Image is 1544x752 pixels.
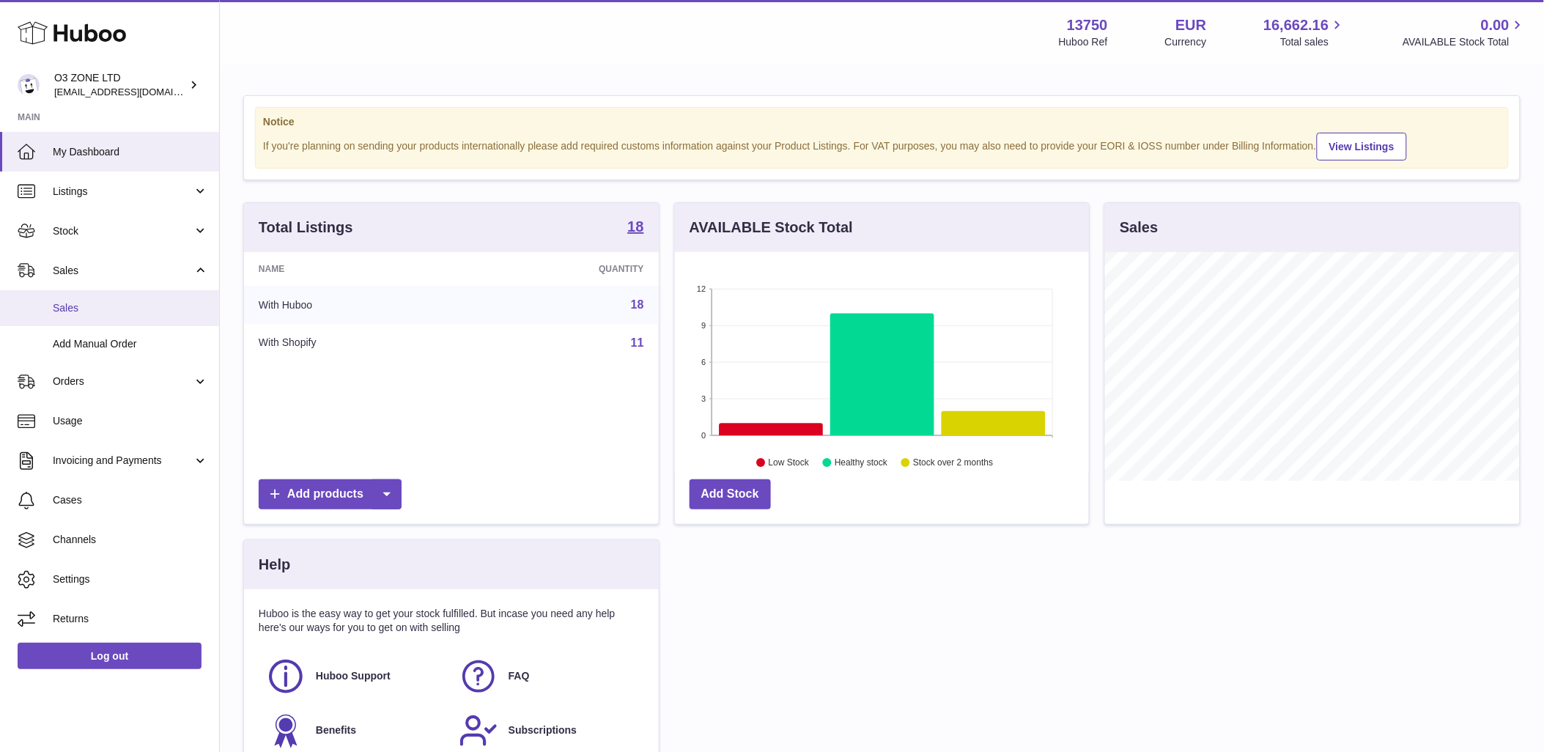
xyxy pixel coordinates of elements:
span: AVAILABLE Stock Total [1403,35,1526,49]
text: 6 [701,358,706,366]
strong: Notice [263,115,1501,129]
span: Returns [53,612,208,626]
h3: AVAILABLE Stock Total [690,218,853,237]
span: Stock [53,224,193,238]
span: Listings [53,185,193,199]
a: Subscriptions [459,711,637,751]
text: 12 [697,284,706,293]
strong: EUR [1175,15,1206,35]
text: Low Stock [769,458,810,468]
span: Subscriptions [509,723,577,737]
span: Huboo Support [316,669,391,683]
strong: 13750 [1067,15,1108,35]
span: Sales [53,301,208,315]
span: 0.00 [1481,15,1510,35]
div: If you're planning on sending your products internationally please add required customs informati... [263,130,1501,161]
a: 18 [631,298,644,311]
text: Healthy stock [835,458,888,468]
text: Stock over 2 months [913,458,993,468]
span: 16,662.16 [1263,15,1329,35]
a: Log out [18,643,202,669]
a: Add Stock [690,479,771,509]
text: 9 [701,321,706,330]
a: 18 [627,219,643,237]
a: 11 [631,336,644,349]
span: FAQ [509,669,530,683]
span: Orders [53,375,193,388]
h3: Total Listings [259,218,353,237]
h3: Sales [1120,218,1158,237]
td: With Shopify [244,324,468,362]
td: With Huboo [244,286,468,324]
span: Settings [53,572,208,586]
text: 0 [701,431,706,440]
a: 16,662.16 Total sales [1263,15,1345,49]
a: FAQ [459,657,637,696]
span: Usage [53,414,208,428]
a: Huboo Support [266,657,444,696]
a: View Listings [1317,133,1407,161]
p: Huboo is the easy way to get your stock fulfilled. But incase you need any help here's our ways f... [259,607,644,635]
span: [EMAIL_ADDRESS][DOMAIN_NAME] [54,86,215,97]
a: 0.00 AVAILABLE Stock Total [1403,15,1526,49]
text: 3 [701,394,706,403]
span: My Dashboard [53,145,208,159]
div: O3 ZONE LTD [54,71,186,99]
th: Quantity [468,252,659,286]
img: hello@o3zoneltd.co.uk [18,74,40,96]
span: Benefits [316,723,356,737]
a: Add products [259,479,402,509]
a: Benefits [266,711,444,751]
span: Channels [53,533,208,547]
div: Currency [1165,35,1207,49]
span: Total sales [1280,35,1345,49]
span: Sales [53,264,193,278]
strong: 18 [627,219,643,234]
h3: Help [259,555,290,575]
span: Invoicing and Payments [53,454,193,468]
span: Add Manual Order [53,337,208,351]
span: Cases [53,493,208,507]
div: Huboo Ref [1059,35,1108,49]
th: Name [244,252,468,286]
